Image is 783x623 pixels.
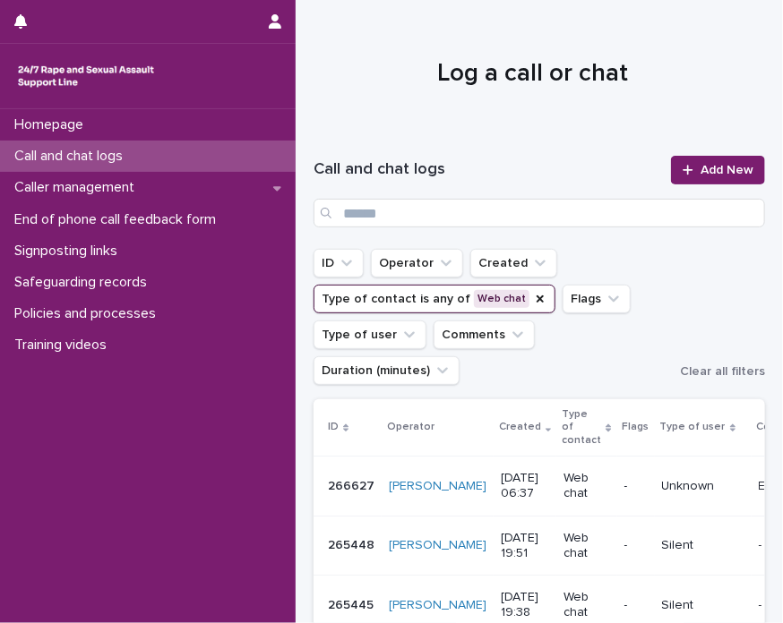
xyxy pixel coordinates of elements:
[387,417,435,437] p: Operator
[314,199,765,227] input: Search
[314,356,460,385] button: Duration (minutes)
[314,320,426,349] button: Type of user
[563,285,631,313] button: Flags
[623,417,650,437] p: Flags
[564,471,609,501] p: Web chat
[624,538,648,553] p: -
[660,417,726,437] p: Type of user
[7,179,149,196] p: Caller management
[7,305,170,322] p: Policies and processes
[701,164,753,176] span: Add New
[7,337,121,354] p: Training videos
[562,405,601,450] p: Type of contact
[624,598,648,613] p: -
[673,358,765,385] button: Clear all filters
[328,534,378,553] p: 265448
[759,594,766,613] p: -
[7,274,161,291] p: Safeguarding records
[501,531,549,561] p: [DATE] 19:51
[470,249,557,277] button: Created
[434,320,535,349] button: Comments
[7,148,137,165] p: Call and chat logs
[680,365,765,378] span: Clear all filters
[314,249,364,277] button: ID
[662,598,744,613] p: Silent
[7,211,230,228] p: End of phone call feedback form
[14,58,158,94] img: rhQMoQhaT3yELyF149Cw
[314,285,555,313] button: Type of contact
[564,590,609,620] p: Web chat
[314,159,660,181] h1: Call and chat logs
[328,417,339,437] p: ID
[7,243,132,260] p: Signposting links
[499,417,541,437] p: Created
[759,534,766,553] p: -
[371,249,463,277] button: Operator
[314,57,752,90] h1: Log a call or chat
[624,479,648,494] p: -
[389,598,486,613] a: [PERSON_NAME]
[564,531,609,561] p: Web chat
[7,116,98,133] p: Homepage
[389,479,486,494] a: [PERSON_NAME]
[389,538,486,553] a: [PERSON_NAME]
[328,594,377,613] p: 265445
[662,538,744,553] p: Silent
[328,475,378,494] p: 266627
[501,590,549,620] p: [DATE] 19:38
[501,471,549,501] p: [DATE] 06:37
[671,156,765,184] a: Add New
[662,479,744,494] p: Unknown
